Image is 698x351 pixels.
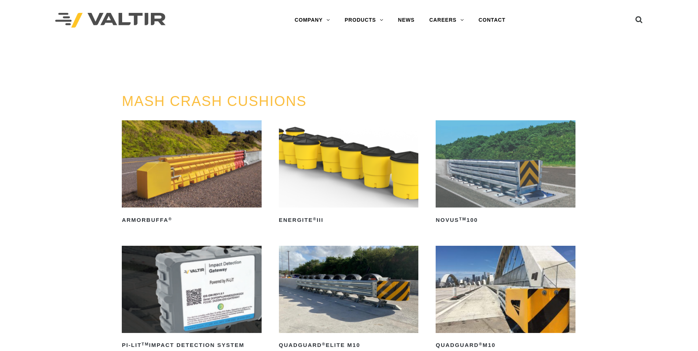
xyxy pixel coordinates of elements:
sup: ® [169,217,172,221]
a: PRODUCTS [337,13,391,28]
sup: ® [479,342,482,346]
a: CAREERS [422,13,471,28]
sup: ® [313,217,316,221]
sup: TM [459,217,467,221]
a: CONTACT [471,13,513,28]
h2: ENERGITE III [279,214,419,226]
a: NOVUSTM100 [436,120,575,226]
a: ArmorBuffa® [122,120,262,226]
a: MASH CRASH CUSHIONS [122,93,307,109]
a: ENERGITE®III [279,120,419,226]
img: Valtir [55,13,166,28]
sup: TM [142,342,149,346]
a: NEWS [391,13,422,28]
h2: NOVUS 100 [436,214,575,226]
h2: ArmorBuffa [122,214,262,226]
sup: ® [322,342,326,346]
a: COMPANY [287,13,337,28]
